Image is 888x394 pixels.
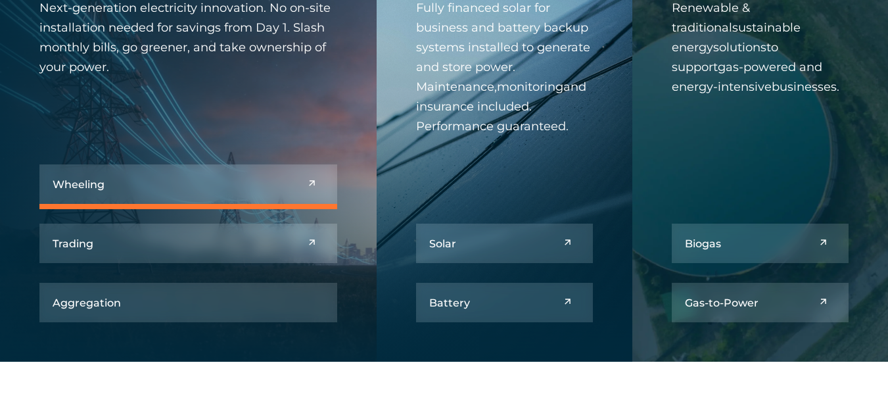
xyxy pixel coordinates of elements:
span: Next-generation electricity innovation. No on-site installation needed for savings from Day 1. Sl... [39,1,331,74]
span: and insurance included. Performance guaranteed. [416,80,586,134]
span: Renewable & traditional [672,1,750,35]
span: gas-powered and energy-intensive [672,60,822,94]
span: businesses. [772,80,839,94]
span: solutions [713,40,766,55]
span: Fully financed [416,1,500,15]
h5: Aggregation [53,297,121,309]
span: systems installed to generate and store power. Maintenance, [416,40,590,94]
span: sustainable energy [672,20,801,55]
span: monitoring [497,80,563,94]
